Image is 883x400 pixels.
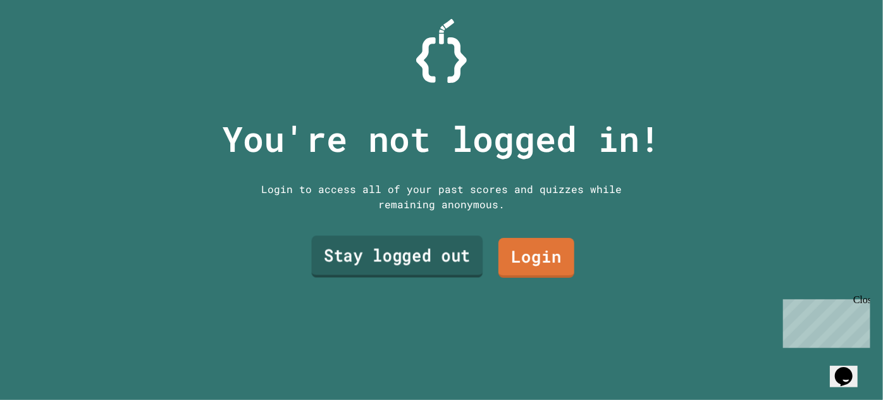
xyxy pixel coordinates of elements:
[830,349,870,387] iframe: chat widget
[778,294,870,348] iframe: chat widget
[223,113,661,165] p: You're not logged in!
[5,5,87,80] div: Chat with us now!Close
[416,19,467,83] img: Logo.svg
[498,238,574,278] a: Login
[312,235,483,277] a: Stay logged out
[252,182,631,212] div: Login to access all of your past scores and quizzes while remaining anonymous.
